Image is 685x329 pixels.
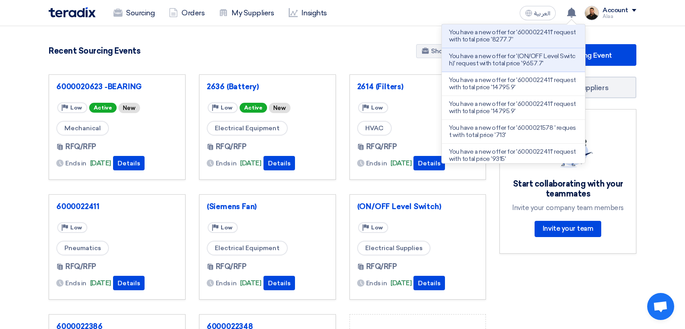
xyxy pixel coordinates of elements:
[357,121,392,136] span: HVAC
[413,276,445,290] button: Details
[70,224,82,231] span: Low
[216,159,237,168] span: Ends in
[585,6,599,20] img: MAA_1717931611039.JPG
[240,103,267,113] span: Active
[89,103,117,113] span: Active
[449,101,578,115] p: You have a new offer for '6000022411' request with total price '14795.9'
[263,156,295,170] button: Details
[511,179,625,199] div: Start collaborating with your teammates
[65,279,86,288] span: Ends in
[56,121,109,136] span: Mechanical
[371,224,383,231] span: Low
[449,148,578,163] p: You have a new offer for '6000022411' request with total price '9315'
[449,77,578,91] p: You have a new offer for '6000022411' request with total price '14795.9'
[416,44,486,58] a: Show All Pipeline
[449,124,578,139] p: You have a new offer for '6000021578 ' request with total price '713'
[56,241,109,256] span: Pneumatics
[263,276,295,290] button: Details
[511,204,625,212] div: Invite your company team members
[240,278,261,288] span: [DATE]
[65,261,96,272] span: RFQ/RFP
[65,159,86,168] span: Ends in
[390,278,412,288] span: [DATE]
[603,14,636,19] div: Alaa
[240,158,261,169] span: [DATE]
[207,121,288,136] span: Electrical Equipment
[56,202,178,211] a: 6000022411
[449,29,578,43] p: You have a new offer for '6000022411' request with total price '8277.7'
[520,6,556,20] button: العربية
[90,158,111,169] span: [DATE]
[216,279,237,288] span: Ends in
[366,279,387,288] span: Ends in
[357,241,431,256] span: Electrical Supplies
[113,156,145,170] button: Details
[357,202,479,211] a: (ON/OFF Level Switch)
[371,105,383,111] span: Low
[90,278,111,288] span: [DATE]
[413,156,445,170] button: Details
[357,82,479,91] a: 2614 (Filters)
[603,7,628,14] div: Account
[118,103,140,113] div: New
[269,103,290,113] div: New
[221,105,232,111] span: Low
[65,142,96,152] span: RFQ/RFP
[207,82,328,91] a: 2636 (Battery)
[162,3,212,23] a: Orders
[449,53,578,67] p: You have a new offer for '(ON/OFF Level Switch)' request with total price '9657.7'
[113,276,145,290] button: Details
[534,10,550,17] span: العربية
[49,46,140,56] h4: Recent Sourcing Events
[537,51,612,59] span: Create Sourcing Event
[535,221,601,237] a: Invite your team
[207,202,328,211] a: (Siemens Fan)
[216,261,247,272] span: RFQ/RFP
[366,142,397,152] span: RFQ/RFP
[49,7,95,18] img: Teradix logo
[366,261,397,272] span: RFQ/RFP
[221,224,232,231] span: Low
[207,241,288,256] span: Electrical Equipment
[390,158,412,169] span: [DATE]
[281,3,334,23] a: Insights
[212,3,281,23] a: My Suppliers
[366,159,387,168] span: Ends in
[216,142,247,152] span: RFQ/RFP
[647,293,674,320] div: Open chat
[106,3,162,23] a: Sourcing
[56,82,178,91] a: 6000020623 -BEARING
[70,105,82,111] span: Low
